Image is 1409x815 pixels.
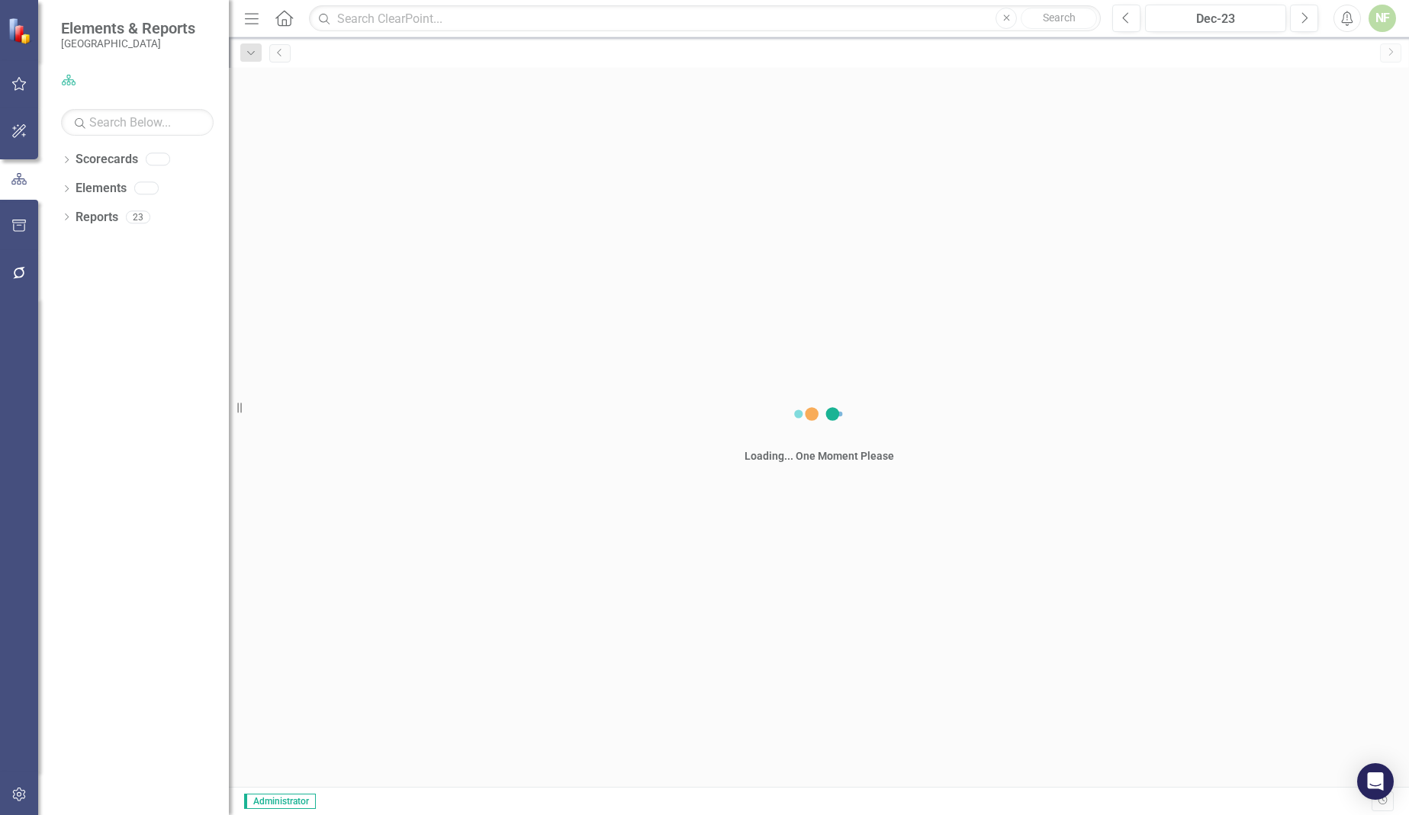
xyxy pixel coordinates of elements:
[1043,11,1076,24] span: Search
[1021,8,1097,29] button: Search
[61,19,195,37] span: Elements & Reports
[76,180,127,197] a: Elements
[76,209,118,226] a: Reports
[309,5,1101,32] input: Search ClearPoint...
[1357,763,1394,800] div: Open Intercom Messenger
[126,210,150,223] div: 23
[61,109,214,136] input: Search Below...
[8,18,34,44] img: ClearPoint Strategy
[244,794,316,809] span: Administrator
[61,37,195,50] small: [GEOGRAPHIC_DATA]
[76,151,138,168] a: Scorecards
[1150,10,1281,28] div: Dec-23
[1145,5,1286,32] button: Dec-23
[1369,5,1396,32] button: NF
[745,448,894,464] div: Loading... One Moment Please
